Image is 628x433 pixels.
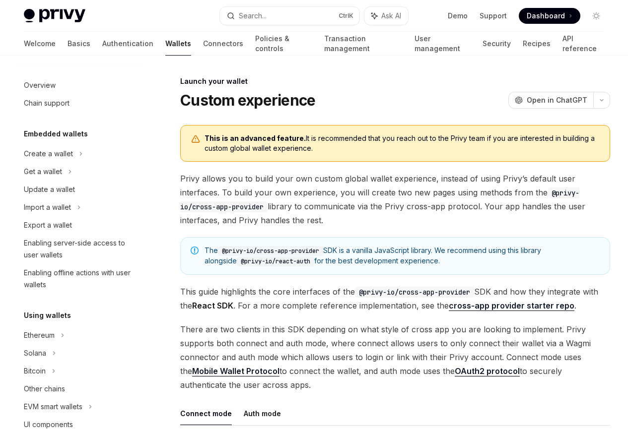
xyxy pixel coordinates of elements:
[24,365,46,377] div: Bitcoin
[180,402,232,425] button: Connect mode
[324,32,403,56] a: Transaction management
[24,97,70,109] div: Chain support
[24,184,75,195] div: Update a wallet
[16,216,143,234] a: Export a wallet
[16,76,143,94] a: Overview
[180,172,610,227] span: Privy allows you to build your own custom global wallet experience, instead of using Privy’s defa...
[165,32,191,56] a: Wallets
[24,419,73,431] div: UI components
[24,9,85,23] img: light logo
[68,32,90,56] a: Basics
[191,247,199,254] svg: Note
[24,267,137,291] div: Enabling offline actions with user wallets
[24,219,72,231] div: Export a wallet
[244,402,281,425] button: Auth mode
[16,181,143,198] a: Update a wallet
[16,264,143,294] a: Enabling offline actions with user wallets
[24,329,55,341] div: Ethereum
[24,32,56,56] a: Welcome
[239,10,267,22] div: Search...
[527,95,587,105] span: Open in ChatGPT
[449,301,574,311] a: cross-app provider starter repo
[205,133,600,153] span: It is recommended that you reach out to the Privy team if you are interested in building a custom...
[24,201,71,213] div: Import a wallet
[16,94,143,112] a: Chain support
[218,246,323,256] code: @privy-io/cross-app-provider
[24,383,65,395] div: Other chains
[192,301,233,310] strong: React SDK
[339,12,353,20] span: Ctrl K
[588,8,604,24] button: Toggle dark mode
[180,91,315,109] h1: Custom experience
[205,134,306,142] b: This is an advanced feature.
[415,32,471,56] a: User management
[192,366,279,376] a: Mobile Wallet Protocol
[205,246,600,266] span: The SDK is a vanilla JavaScript library. We recommend using this library alongside for the best d...
[455,366,520,376] a: OAuth2 protocol
[364,7,408,25] button: Ask AI
[519,8,580,24] a: Dashboard
[480,11,507,21] a: Support
[24,148,73,160] div: Create a wallet
[24,401,82,413] div: EVM smart wallets
[381,11,401,21] span: Ask AI
[24,166,62,178] div: Get a wallet
[102,32,153,56] a: Authentication
[180,322,610,392] span: There are two clients in this SDK depending on what style of cross app you are looking to impleme...
[180,285,610,312] span: This guide highlights the core interfaces of the SDK and how they integrate with the . For a more...
[16,380,143,398] a: Other chains
[523,32,551,56] a: Recipes
[24,309,71,321] h5: Using wallets
[483,32,511,56] a: Security
[24,347,46,359] div: Solana
[191,134,201,144] svg: Warning
[448,11,468,21] a: Demo
[527,11,565,21] span: Dashboard
[237,256,314,266] code: @privy-io/react-auth
[220,7,359,25] button: Search...CtrlK
[180,76,610,86] div: Launch your wallet
[255,32,312,56] a: Policies & controls
[203,32,243,56] a: Connectors
[24,79,56,91] div: Overview
[508,92,593,109] button: Open in ChatGPT
[24,237,137,261] div: Enabling server-side access to user wallets
[562,32,604,56] a: API reference
[355,287,474,298] code: @privy-io/cross-app-provider
[24,128,88,140] h5: Embedded wallets
[16,234,143,264] a: Enabling server-side access to user wallets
